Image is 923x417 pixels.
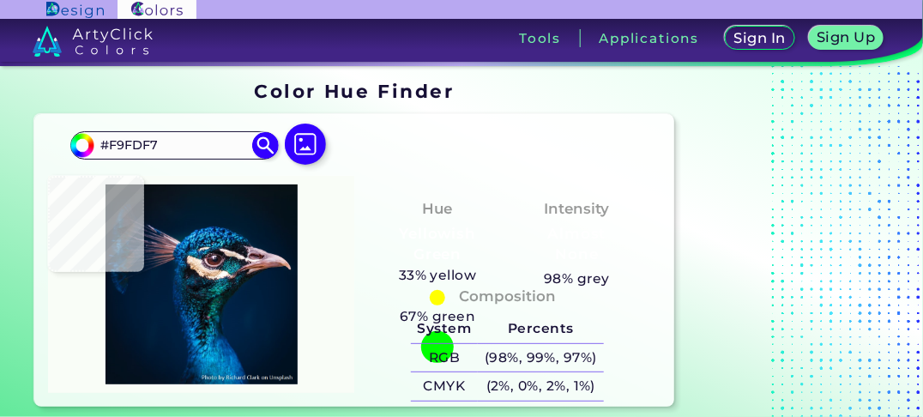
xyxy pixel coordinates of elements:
[517,224,637,264] h3: Almost None
[519,32,561,45] h3: Tools
[737,32,784,45] h5: Sign In
[478,315,603,343] h5: Percents
[46,2,104,18] img: ArtyClick Design logo
[254,78,454,104] h1: Color Hue Finder
[545,196,610,221] h4: Intensity
[377,224,498,264] h3: Yellowish Green
[285,124,326,165] img: icon picture
[478,344,603,372] h5: (98%, 99%, 97%)
[728,27,792,49] a: Sign In
[423,196,453,221] h4: Hue
[411,372,478,401] h5: CMYK
[820,31,873,44] h5: Sign Up
[252,132,278,158] img: icon search
[411,344,478,372] h5: RGB
[94,134,254,157] input: type color..
[459,284,556,309] h4: Composition
[411,315,478,343] h5: System
[57,184,346,384] img: img_pavlin.jpg
[33,26,154,57] img: logo_artyclick_colors_white.svg
[812,27,880,49] a: Sign Up
[681,75,896,414] iframe: Advertisement
[478,372,603,401] h5: (2%, 0%, 2%, 1%)
[599,32,699,45] h3: Applications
